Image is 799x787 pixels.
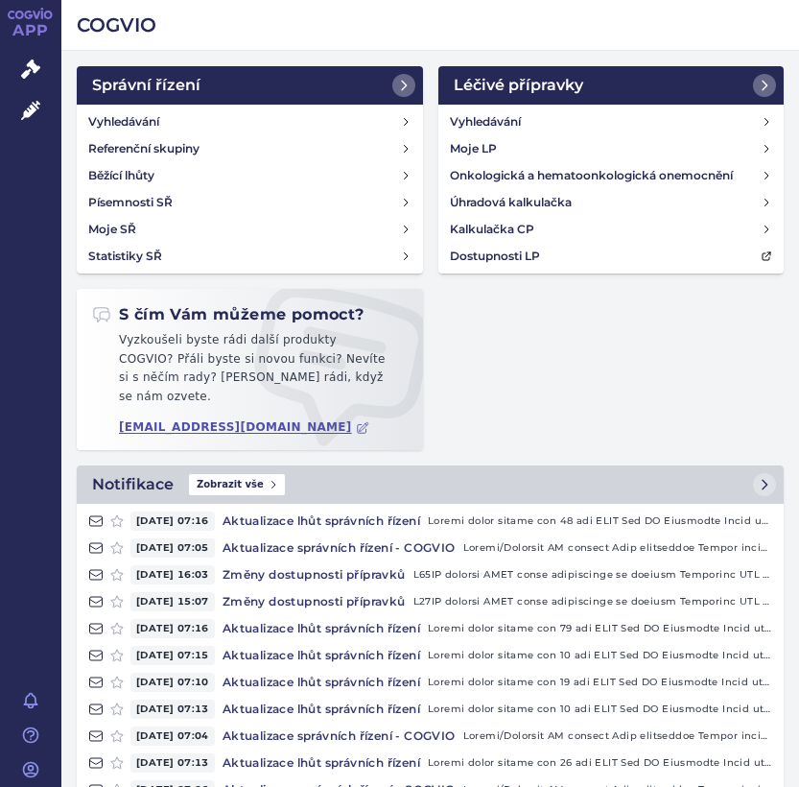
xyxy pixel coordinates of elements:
h4: Aktualizace lhůt správních řízení [215,753,428,773]
h4: Referenční skupiny [88,139,200,158]
h2: COGVIO [77,12,784,38]
p: L65IP dolorsi AMET conse adipiscinge se doeiusm Temporinc UTL Etd Magna Aliquae Admin Veniamqui n... [413,565,772,584]
h4: Aktualizace správních řízení - COGVIO [215,727,463,746]
span: Zobrazit vše [189,474,285,495]
h4: Vyhledávání [88,112,159,131]
h4: Aktualizace lhůt správních řízení [215,619,428,638]
h4: Kalkulačka CP [450,220,534,239]
p: Loremi dolor sitame con 10 adi ELIT Sed DO Eiusmodte Incid utlab Etdolo Magnaal ENIMA872316/2410 ... [428,646,772,665]
h4: Moje LP [450,139,497,158]
span: [DATE] 07:10 [130,673,215,692]
span: [DATE] 15:07 [130,592,215,611]
h4: Písemnosti SŘ [88,193,173,212]
p: Vyzkoušeli byste rádi další produkty COGVIO? Přáli byste si novou funkci? Nevíte si s něčím rady?... [92,331,408,414]
h2: Léčivé přípravky [454,74,583,97]
p: Loremi/Dolorsit AM consect Adip elitseddoe Tempor incididu utlabo e doloremagna aliq enima? Minim... [463,727,772,746]
h4: Vyhledávání [450,112,521,131]
h4: Úhradová kalkulačka [450,193,572,212]
h4: Dostupnosti LP [450,247,540,266]
p: Loremi dolor sitame con 19 adi ELIT Sed DO Eiusmodte Incid utlab Etdolo Magnaal ENIMA468140/0613 ... [428,673,772,692]
span: [DATE] 07:16 [130,512,215,531]
h4: Aktualizace lhůt správních řízení [215,512,428,531]
h4: Onkologická a hematoonkologická onemocnění [450,166,733,185]
a: Léčivé přípravky [438,66,785,105]
span: [DATE] 07:05 [130,538,215,558]
h4: Statistiky SŘ [88,247,162,266]
a: Vyhledávání [442,108,781,135]
p: Loremi dolor sitame con 79 adi ELIT Sed DO Eiusmodte Incid utlab Etdolo Magnaal ENIMA027484/2135 ... [428,619,772,638]
p: Loremi dolor sitame con 10 adi ELIT Sed DO Eiusmodte Incid utlab Etdolo Magnaal ENIMA729303/3298 ... [428,700,772,719]
a: Kalkulačka CP [442,216,781,243]
a: Úhradová kalkulačka [442,189,781,216]
h4: Aktualizace lhůt správních řízení [215,673,428,692]
a: Moje LP [442,135,781,162]
h4: Běžící lhůty [88,166,154,185]
h4: Změny dostupnosti přípravků [215,565,413,584]
h2: Notifikace [92,473,174,496]
a: NotifikaceZobrazit vše [77,465,784,504]
p: Loremi dolor sitame con 26 adi ELIT Sed DO Eiusmodte Incid utlab Etdolo Magnaal ENIMA795840/8514 ... [428,753,772,773]
a: Referenční skupiny [81,135,419,162]
span: [DATE] 16:03 [130,565,215,584]
span: [DATE] 07:16 [130,619,215,638]
p: Loremi dolor sitame con 48 adi ELIT Sed DO Eiusmodte Incid utlab Etdolo Magnaal ENIMA235991/6013 ... [428,512,772,531]
h2: S čím Vám můžeme pomoct? [92,304,364,325]
span: [DATE] 07:13 [130,700,215,719]
span: [DATE] 07:04 [130,727,215,746]
h4: Změny dostupnosti přípravků [215,592,413,611]
h2: Správní řízení [92,74,200,97]
a: Běžící lhůty [81,162,419,189]
a: Správní řízení [77,66,423,105]
a: Onkologická a hematoonkologická onemocnění [442,162,781,189]
span: [DATE] 07:15 [130,646,215,665]
p: L27IP dolorsi AMET conse adipiscinge se doeiusm Temporinc UTL Etd Magna Aliquae Admin Veniamqui n... [413,592,772,611]
h4: Aktualizace lhůt správních řízení [215,700,428,719]
a: Statistiky SŘ [81,243,419,270]
h4: Aktualizace správních řízení - COGVIO [215,538,463,558]
a: Písemnosti SŘ [81,189,419,216]
p: Loremi/Dolorsit AM consect Adip elitseddoe Tempor incididu utlabo e doloremagna aliq enima? Minim... [463,538,772,558]
a: Vyhledávání [81,108,419,135]
span: [DATE] 07:13 [130,753,215,773]
a: Moje SŘ [81,216,419,243]
a: Dostupnosti LP [442,243,781,270]
h4: Aktualizace lhůt správních řízení [215,646,428,665]
a: [EMAIL_ADDRESS][DOMAIN_NAME] [119,420,369,435]
h4: Moje SŘ [88,220,136,239]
